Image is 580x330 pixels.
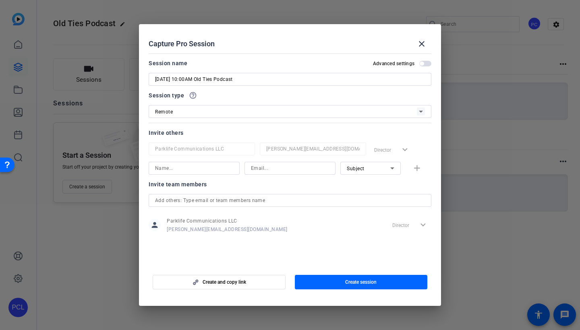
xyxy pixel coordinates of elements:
[149,34,431,54] div: Capture Pro Session
[155,74,425,84] input: Enter Session Name
[345,279,377,285] span: Create session
[155,163,233,173] input: Name...
[373,60,414,67] h2: Advanced settings
[167,218,288,224] span: Parklife Communications LLC
[417,39,427,49] mat-icon: close
[149,179,431,189] div: Invite team members
[251,163,329,173] input: Email...
[153,275,286,289] button: Create and copy link
[347,166,365,171] span: Subject
[149,128,431,138] div: Invite others
[149,219,161,231] mat-icon: person
[155,109,173,115] span: Remote
[203,279,246,285] span: Create and copy link
[167,226,288,233] span: [PERSON_NAME][EMAIL_ADDRESS][DOMAIN_NAME]
[149,91,184,100] span: Session type
[149,58,187,68] div: Session name
[295,275,428,289] button: Create session
[189,91,197,99] mat-icon: help_outline
[266,144,360,154] input: Email...
[155,144,249,154] input: Name...
[155,196,425,205] input: Add others: Type email or team members name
